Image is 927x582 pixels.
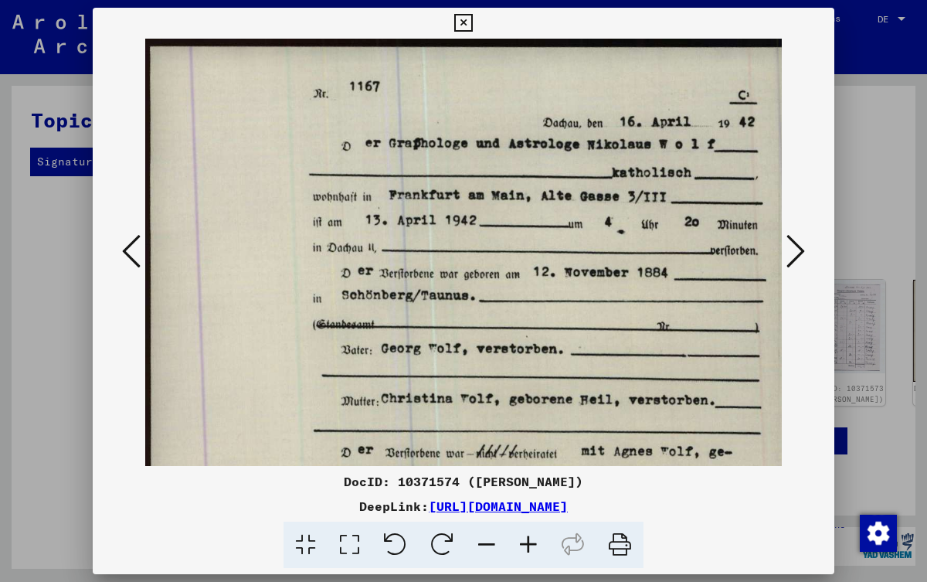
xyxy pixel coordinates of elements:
div: DeepLink: [93,497,834,516]
a: [URL][DOMAIN_NAME] [429,499,568,514]
div: DocID: 10371574 ([PERSON_NAME]) [93,472,834,491]
div: Zustimmung ändern [859,514,896,551]
img: Zustimmung ändern [860,515,897,552]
